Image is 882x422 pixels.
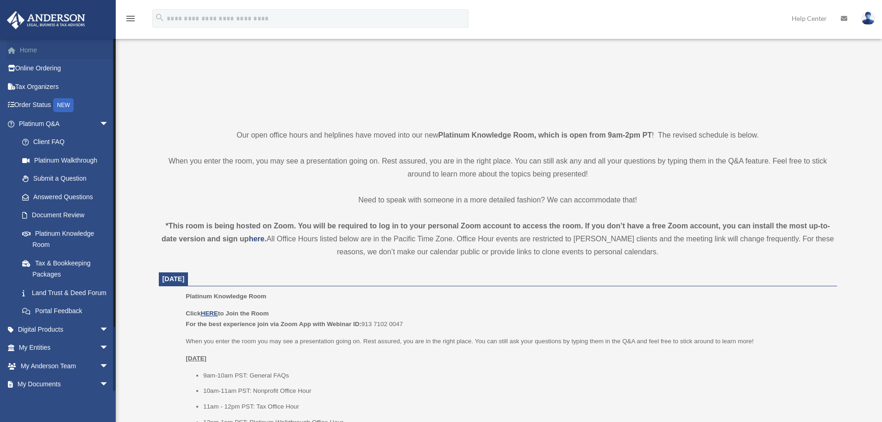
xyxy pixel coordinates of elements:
span: arrow_drop_down [100,357,118,376]
li: 11am - 12pm PST: Tax Office Hour [203,401,831,412]
a: Platinum Knowledge Room [13,224,118,254]
li: 10am-11am PST: Nonprofit Office Hour [203,385,831,397]
p: 913 7102 0047 [186,308,830,330]
i: search [155,13,165,23]
p: When you enter the room you may see a presentation going on. Rest assured, you are in the right p... [186,336,830,347]
a: Tax & Bookkeeping Packages [13,254,123,283]
span: arrow_drop_down [100,320,118,339]
a: My Documentsarrow_drop_down [6,375,123,394]
li: 9am-10am PST: General FAQs [203,370,831,381]
a: Home [6,41,123,59]
a: Tax Organizers [6,77,123,96]
div: All Office Hours listed below are in the Pacific Time Zone. Office Hour events are restricted to ... [159,220,837,258]
b: For the best experience join via Zoom App with Webinar ID: [186,321,361,328]
span: arrow_drop_down [100,114,118,133]
a: Land Trust & Deed Forum [13,283,123,302]
span: Platinum Knowledge Room [186,293,266,300]
span: arrow_drop_down [100,339,118,358]
strong: *This room is being hosted on Zoom. You will be required to log in to your personal Zoom account ... [162,222,830,243]
span: arrow_drop_down [100,375,118,394]
a: HERE [200,310,218,317]
a: Answered Questions [13,188,123,206]
a: My Entitiesarrow_drop_down [6,339,123,357]
strong: . [264,235,266,243]
p: Need to speak with someone in a more detailed fashion? We can accommodate that! [159,194,837,207]
img: User Pic [861,12,875,25]
a: Submit a Question [13,170,123,188]
a: Portal Feedback [13,302,123,321]
a: Online Ordering [6,59,123,78]
p: Our open office hours and helplines have moved into our new ! The revised schedule is below. [159,129,837,142]
a: Client FAQ [13,133,123,151]
a: menu [125,16,136,24]
a: Platinum Walkthrough [13,151,123,170]
div: NEW [53,98,74,112]
span: [DATE] [163,275,185,283]
img: Anderson Advisors Platinum Portal [4,11,88,29]
i: menu [125,13,136,24]
a: Platinum Q&Aarrow_drop_down [6,114,123,133]
strong: Platinum Knowledge Room, which is open from 9am-2pm PT [438,131,652,139]
a: Document Review [13,206,123,225]
u: [DATE] [186,355,206,362]
a: Digital Productsarrow_drop_down [6,320,123,339]
a: Order StatusNEW [6,96,123,115]
a: My Anderson Teamarrow_drop_down [6,357,123,375]
a: here [249,235,264,243]
b: Click to Join the Room [186,310,269,317]
p: When you enter the room, you may see a presentation going on. Rest assured, you are in the right ... [159,155,837,181]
